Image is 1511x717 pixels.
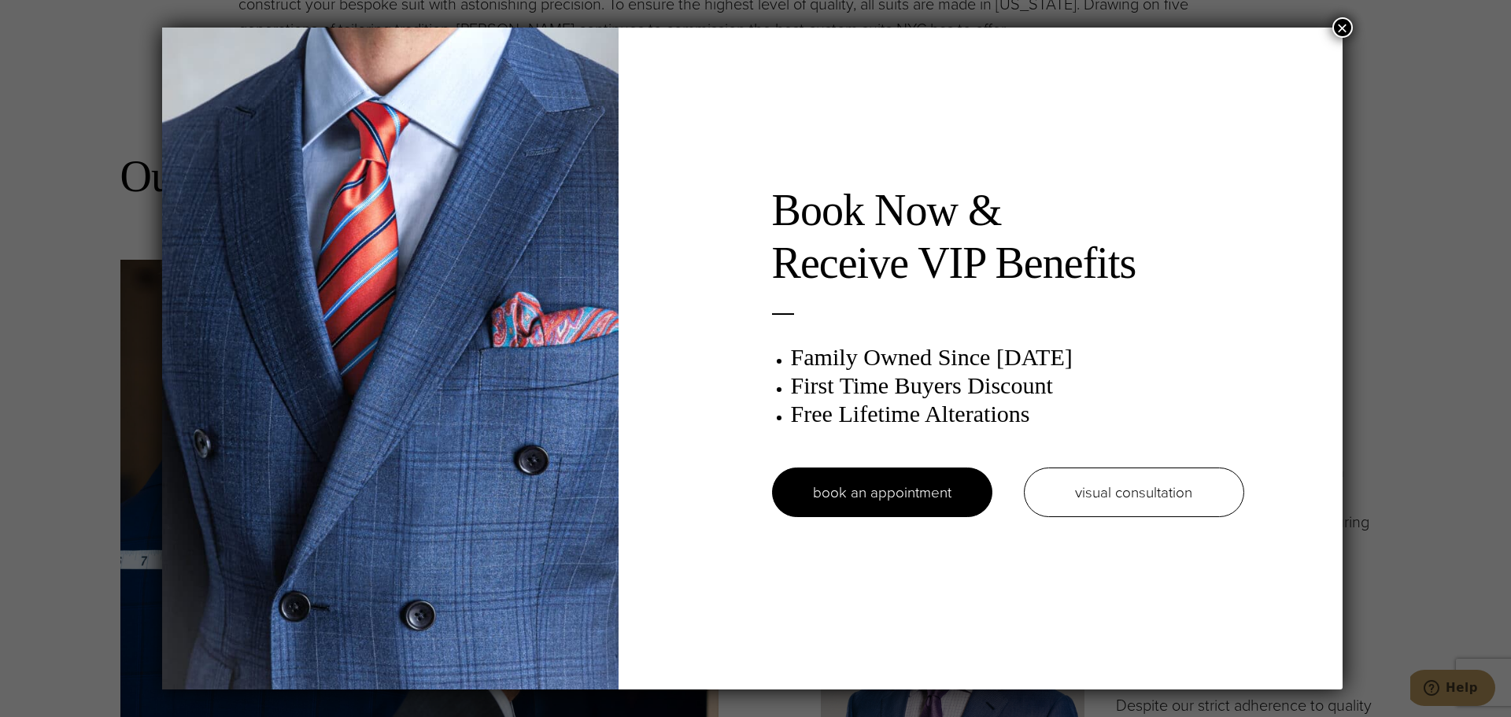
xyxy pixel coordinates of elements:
[772,468,992,517] a: book an appointment
[772,184,1244,290] h2: Book Now & Receive VIP Benefits
[1332,17,1353,38] button: Close
[35,11,68,25] span: Help
[791,400,1244,428] h3: Free Lifetime Alterations
[791,371,1244,400] h3: First Time Buyers Discount
[791,343,1244,371] h3: Family Owned Since [DATE]
[1024,468,1244,517] a: visual consultation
